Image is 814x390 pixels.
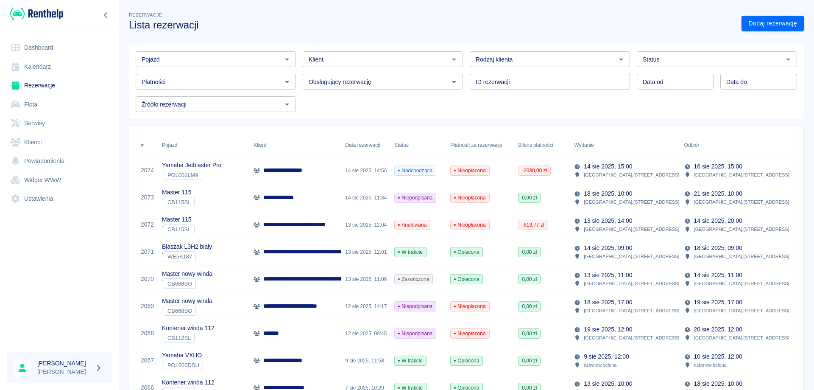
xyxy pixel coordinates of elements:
[249,133,341,157] div: Klient
[7,7,63,21] a: Renthelp logo
[7,171,112,190] a: Widget WWW
[141,193,154,202] a: 2073
[694,325,742,334] p: 20 sie 2025, 12:00
[162,360,203,370] div: `
[341,238,390,266] div: 13 sie 2025, 12:01
[451,248,482,256] span: Opłacona
[448,53,460,65] button: Otwórz
[162,188,195,197] p: Master 115
[519,357,540,365] span: 0,00 zł
[694,307,789,314] p: [GEOGRAPHIC_DATA] , [STREET_ADDRESS]
[162,324,215,333] p: Kontener winda 112
[519,330,540,337] span: 0,00 zł
[694,244,742,253] p: 18 sie 2025, 09:00
[7,38,112,57] a: Dashboard
[390,133,446,157] div: Status
[162,351,203,360] p: Yamaha VXHO
[164,362,203,368] span: POL000DSU
[162,161,221,170] p: Yamaha Jetblaster Pro
[584,244,632,253] p: 14 sie 2025, 09:00
[137,133,158,157] div: #
[162,215,195,224] p: Master 115
[637,74,714,90] input: DD.MM.YYYY
[164,308,195,314] span: CB668SG
[395,248,426,256] span: W trakcie
[162,197,195,207] div: `
[450,133,502,157] div: Płatność za rezerwację
[141,247,154,256] a: 2071
[584,298,632,307] p: 18 sie 2025, 17:00
[341,347,390,374] div: 9 sie 2025, 11:58
[162,242,212,251] p: Blaszak L3H2 biały
[720,74,797,90] input: DD.MM.YYYY
[341,184,390,211] div: 14 sie 2025, 11:34
[584,171,679,179] p: [GEOGRAPHIC_DATA] , [STREET_ADDRESS]
[694,225,789,233] p: [GEOGRAPHIC_DATA] , [STREET_ADDRESS]
[162,269,212,278] p: Master nowy winda
[162,224,195,234] div: `
[162,297,212,306] p: Master nowy winda
[395,303,436,310] span: Niepodpisana
[7,133,112,152] a: Klienci
[694,334,789,342] p: [GEOGRAPHIC_DATA] , [STREET_ADDRESS]
[141,356,154,365] a: 2067
[162,378,215,387] p: Kontener winda 112
[37,368,92,376] p: [PERSON_NAME]
[164,281,195,287] span: CB668SG
[7,76,112,95] a: Rezerwacje
[694,216,742,225] p: 14 sie 2025, 20:00
[164,253,195,260] span: WE5K187
[141,329,154,338] a: 2068
[37,359,92,368] h6: [PERSON_NAME]
[694,271,742,280] p: 14 sie 2025, 11:00
[584,198,679,206] p: [GEOGRAPHIC_DATA] , [STREET_ADDRESS]
[395,167,436,174] span: Nadchodząca
[584,325,632,334] p: 19 sie 2025, 12:00
[584,271,632,280] p: 13 sie 2025, 11:00
[162,306,212,316] div: `
[694,280,789,287] p: [GEOGRAPHIC_DATA] , [STREET_ADDRESS]
[281,76,293,88] button: Otwórz
[451,357,482,365] span: Opłacona
[584,225,679,233] p: [GEOGRAPHIC_DATA] , [STREET_ADDRESS]
[141,220,154,229] a: 2072
[162,133,177,157] div: Pojazd
[395,275,432,283] span: Zakończona
[519,248,540,256] span: 0,00 zł
[694,189,742,198] p: 21 sie 2025, 10:00
[158,133,249,157] div: Pojazd
[694,162,742,171] p: 16 sie 2025, 15:00
[584,162,632,171] p: 14 sie 2025, 15:00
[7,57,112,76] a: Kalendarz
[584,253,679,260] p: [GEOGRAPHIC_DATA] , [STREET_ADDRESS]
[451,194,489,202] span: Nieopłacona
[164,172,202,178] span: POL001LM9
[164,335,194,341] span: CB112SL
[782,53,794,65] button: Otwórz
[164,226,194,233] span: CB115SL
[281,98,293,110] button: Otwórz
[10,7,63,21] img: Renthelp logo
[446,133,514,157] div: Płatność za rezerwację
[519,221,547,229] span: -613,77 zł
[281,53,293,65] button: Otwórz
[684,133,700,157] div: Odbiór
[341,157,390,184] div: 14 sie 2025, 14:56
[451,275,482,283] span: Opłacona
[519,194,540,202] span: 0,00 zł
[742,16,804,31] a: Dodaj rezerwację
[164,199,194,205] span: CB115SL
[7,95,112,114] a: Flota
[615,53,627,65] button: Otwórz
[162,278,212,289] div: `
[680,133,790,157] div: Odbiór
[694,253,789,260] p: [GEOGRAPHIC_DATA] , [STREET_ADDRESS]
[448,76,460,88] button: Otwórz
[694,298,742,307] p: 19 sie 2025, 17:00
[395,221,430,229] span: Anulowana
[341,133,390,157] div: Data rezerwacji
[694,379,742,388] p: 18 sie 2025, 10:00
[519,303,540,310] span: 0,00 zł
[514,133,570,157] div: Bilans płatności
[341,293,390,320] div: 12 sie 2025, 14:17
